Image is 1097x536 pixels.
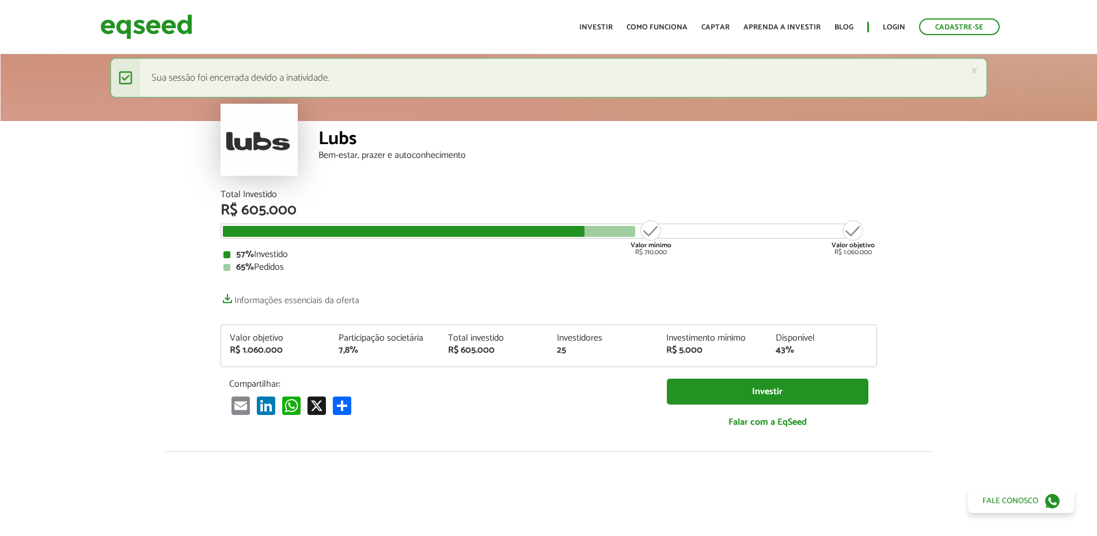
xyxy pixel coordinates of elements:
[100,12,192,42] img: EqSeed
[280,395,303,414] a: WhatsApp
[236,259,254,275] strong: 65%
[667,410,868,434] a: Falar com a EqSeed
[968,489,1074,513] a: Fale conosco
[255,395,278,414] a: LinkedIn
[971,65,978,77] a: ×
[223,263,874,272] div: Pedidos
[448,346,540,355] div: R$ 605.000
[236,247,254,262] strong: 57%
[883,24,905,31] a: Login
[666,334,758,343] div: Investimento mínimo
[339,334,431,343] div: Participação societária
[627,24,688,31] a: Como funciona
[701,24,730,31] a: Captar
[557,346,649,355] div: 25
[230,346,322,355] div: R$ 1.060.000
[743,24,821,31] a: Aprenda a investir
[448,334,540,343] div: Total investido
[919,18,1000,35] a: Cadastre-se
[776,334,868,343] div: Disponível
[832,219,875,256] div: R$ 1.060.000
[832,240,875,251] strong: Valor objetivo
[631,240,671,251] strong: Valor mínimo
[339,346,431,355] div: 7,8%
[110,58,988,98] div: Sua sessão foi encerrada devido a inatividade.
[221,203,877,218] div: R$ 605.000
[223,250,874,259] div: Investido
[230,334,322,343] div: Valor objetivo
[629,219,673,256] div: R$ 710.000
[229,395,252,414] a: Email
[557,334,649,343] div: Investidores
[229,379,650,390] p: Compartilhar:
[579,24,613,31] a: Investir
[834,24,853,31] a: Blog
[667,379,868,405] a: Investir
[318,130,877,151] div: Lubs
[331,395,354,414] a: Compartilhar
[666,346,758,355] div: R$ 5.000
[221,289,359,305] a: Informações essenciais da oferta
[305,395,328,414] a: X
[318,151,877,160] div: Bem-estar, prazer e autoconhecimento
[776,346,868,355] div: 43%
[221,190,877,199] div: Total Investido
